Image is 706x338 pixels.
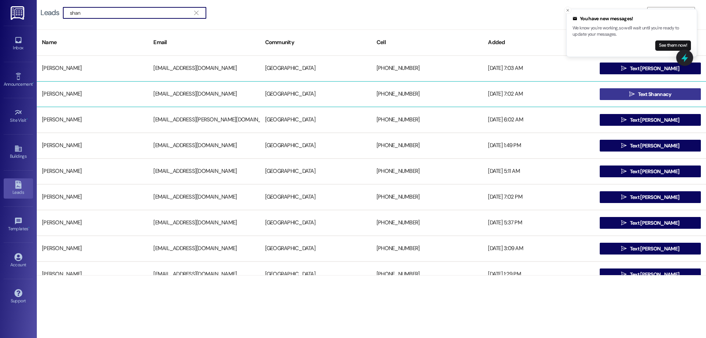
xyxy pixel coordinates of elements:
[4,106,33,126] a: Site Visit •
[37,164,148,179] div: [PERSON_NAME]
[37,216,148,230] div: [PERSON_NAME]
[371,190,483,204] div: [PHONE_NUMBER]
[148,241,260,256] div: [EMAIL_ADDRESS][DOMAIN_NAME]
[4,178,33,198] a: Leads
[260,190,371,204] div: [GEOGRAPHIC_DATA]
[483,113,594,127] div: [DATE] 6:02 AM
[4,142,33,162] a: Buildings
[621,168,627,174] i: 
[4,287,33,307] a: Support
[630,271,679,278] span: Text [PERSON_NAME]
[621,194,627,200] i: 
[621,271,627,277] i: 
[37,138,148,153] div: [PERSON_NAME]
[371,267,483,282] div: [PHONE_NUMBER]
[483,164,594,179] div: [DATE] 5:11 AM
[621,246,627,252] i: 
[630,245,679,253] span: Text [PERSON_NAME]
[630,168,679,175] span: Text [PERSON_NAME]
[564,7,571,14] button: Close toast
[371,87,483,102] div: [PHONE_NUMBER]
[483,241,594,256] div: [DATE] 3:09 AM
[483,190,594,204] div: [DATE] 7:02 PM
[260,113,371,127] div: [GEOGRAPHIC_DATA]
[148,138,260,153] div: [EMAIL_ADDRESS][DOMAIN_NAME]
[371,241,483,256] div: [PHONE_NUMBER]
[37,113,148,127] div: [PERSON_NAME]
[600,268,701,280] button: Text [PERSON_NAME]
[37,190,148,204] div: [PERSON_NAME]
[630,116,679,124] span: Text [PERSON_NAME]
[28,225,29,230] span: •
[371,33,483,51] div: Cell
[600,63,701,74] button: Text [PERSON_NAME]
[260,87,371,102] div: [GEOGRAPHIC_DATA]
[638,90,671,98] span: Text Shannacy
[621,143,627,149] i: 
[630,193,679,201] span: Text [PERSON_NAME]
[148,267,260,282] div: [EMAIL_ADDRESS][DOMAIN_NAME]
[600,217,701,229] button: Text [PERSON_NAME]
[371,138,483,153] div: [PHONE_NUMBER]
[260,61,371,76] div: [GEOGRAPHIC_DATA]
[37,241,148,256] div: [PERSON_NAME]
[190,7,202,18] button: Clear text
[483,33,594,51] div: Added
[621,220,627,226] i: 
[37,267,148,282] div: [PERSON_NAME]
[11,6,26,20] img: ResiDesk Logo
[600,140,701,152] button: Text [PERSON_NAME]
[600,243,701,255] button: Text [PERSON_NAME]
[371,113,483,127] div: [PHONE_NUMBER]
[483,61,594,76] div: [DATE] 7:03 AM
[148,113,260,127] div: [EMAIL_ADDRESS][PERSON_NAME][DOMAIN_NAME]
[148,190,260,204] div: [EMAIL_ADDRESS][DOMAIN_NAME]
[630,219,679,227] span: Text [PERSON_NAME]
[483,216,594,230] div: [DATE] 5:37 PM
[4,251,33,271] a: Account
[4,215,33,235] a: Templates •
[573,15,691,22] div: You have new messages!
[630,65,679,72] span: Text [PERSON_NAME]
[260,267,371,282] div: [GEOGRAPHIC_DATA]
[371,164,483,179] div: [PHONE_NUMBER]
[148,87,260,102] div: [EMAIL_ADDRESS][DOMAIN_NAME]
[629,91,635,97] i: 
[483,138,594,153] div: [DATE] 1:49 PM
[148,33,260,51] div: Email
[655,40,691,51] button: See them now!
[260,138,371,153] div: [GEOGRAPHIC_DATA]
[371,216,483,230] div: [PHONE_NUMBER]
[70,8,190,18] input: Search name/email/community (quotes for exact match e.g. "John Smith")
[621,65,627,71] i: 
[37,33,148,51] div: Name
[600,114,701,126] button: Text [PERSON_NAME]
[483,87,594,102] div: [DATE] 7:02 AM
[148,164,260,179] div: [EMAIL_ADDRESS][DOMAIN_NAME]
[371,61,483,76] div: [PHONE_NUMBER]
[40,9,59,17] div: Leads
[483,267,594,282] div: [DATE] 1:29 PM
[4,34,33,54] a: Inbox
[621,117,627,123] i: 
[260,33,371,51] div: Community
[148,61,260,76] div: [EMAIL_ADDRESS][DOMAIN_NAME]
[37,87,148,102] div: [PERSON_NAME]
[260,164,371,179] div: [GEOGRAPHIC_DATA]
[194,10,198,16] i: 
[26,117,28,122] span: •
[37,61,148,76] div: [PERSON_NAME]
[33,81,34,86] span: •
[630,142,679,150] span: Text [PERSON_NAME]
[573,25,691,38] p: We know you're working, so we'll wait until you're ready to update your messages.
[600,88,701,100] button: Text Shannacy
[148,216,260,230] div: [EMAIL_ADDRESS][DOMAIN_NAME]
[600,166,701,177] button: Text [PERSON_NAME]
[260,216,371,230] div: [GEOGRAPHIC_DATA]
[260,241,371,256] div: [GEOGRAPHIC_DATA]
[600,191,701,203] button: Text [PERSON_NAME]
